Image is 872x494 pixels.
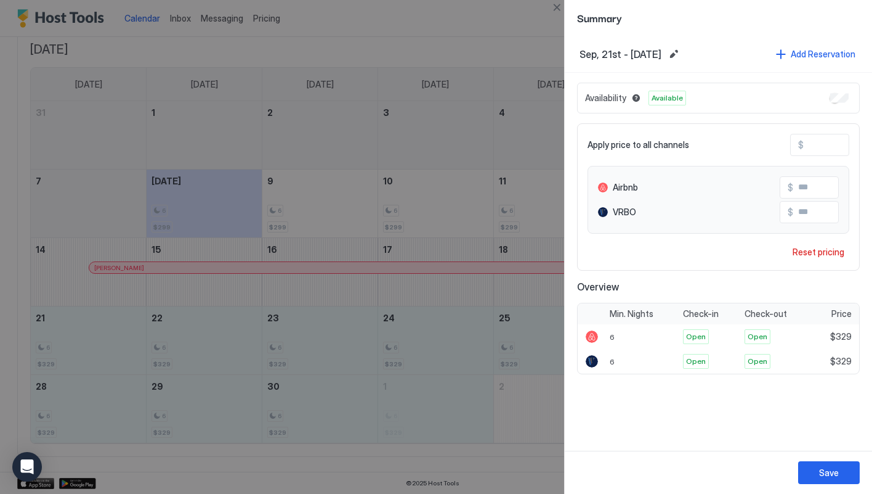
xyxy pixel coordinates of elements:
div: Add Reservation [791,47,855,60]
span: $ [798,139,804,150]
span: Open [686,331,706,342]
button: Save [798,461,860,484]
span: Open [748,331,767,342]
div: Open Intercom Messenger [12,452,42,482]
span: Apply price to all channels [587,139,689,150]
span: Summary [577,10,860,25]
span: Airbnb [613,182,638,193]
span: Open [748,356,767,367]
button: Edit date range [666,47,681,62]
span: $ [788,207,793,218]
span: $ [788,182,793,193]
span: Available [652,93,683,104]
span: $329 [830,356,852,367]
span: Availability [585,93,626,104]
span: Open [686,356,706,367]
span: 6 [610,332,615,342]
span: 6 [610,357,615,366]
span: VRBO [613,207,636,218]
span: Sep, 21st - [DATE] [579,48,661,60]
button: Blocked dates override all pricing rules and remain unavailable until manually unblocked [629,91,644,105]
span: Min. Nights [610,308,653,319]
button: Add Reservation [774,46,857,62]
span: Overview [577,281,860,293]
div: Save [819,466,839,479]
span: Check-out [745,308,787,319]
span: Check-in [683,308,719,319]
span: Price [831,308,852,319]
button: Reset pricing [788,244,849,260]
div: Reset pricing [793,245,844,258]
span: $329 [830,331,852,342]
